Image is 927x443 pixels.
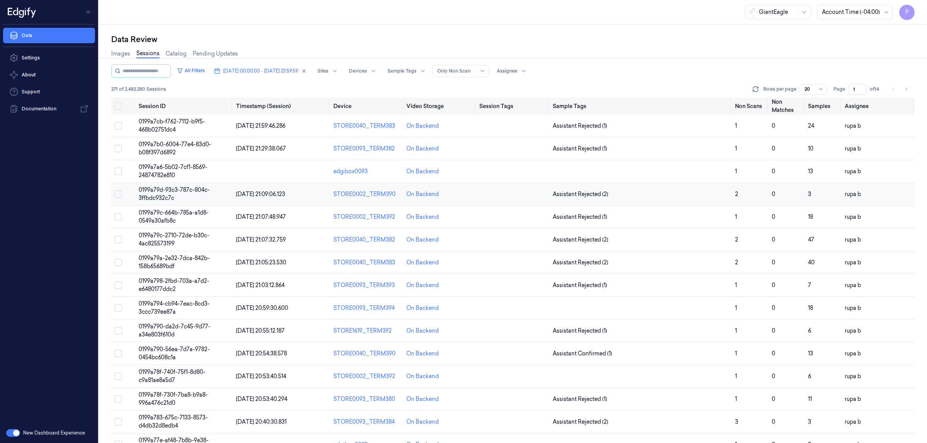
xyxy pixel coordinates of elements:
[808,122,814,129] span: 24
[139,323,211,338] span: 0199a790-da2d-7c45-9d77-a34e803f610d
[553,281,607,289] span: Assistant Rejected (1)
[808,259,815,266] span: 40
[553,145,607,153] span: Assistant Rejected (1)
[236,213,286,220] span: [DATE] 21:07:48.947
[808,396,812,402] span: 11
[139,141,211,156] span: 0199a7b0-6004-77e4-83d0-b08f397d6892
[772,418,775,425] span: 0
[406,145,439,153] div: On Backend
[139,209,209,224] span: 0199a79c-664b-785a-a1d8-0549a30afb8c
[808,168,813,175] span: 13
[114,395,122,403] button: Select row
[772,168,775,175] span: 0
[406,167,439,176] div: On Backend
[330,98,403,115] th: Device
[166,50,187,58] a: Catalog
[732,98,769,115] th: Non Scans
[236,418,287,425] span: [DATE] 20:40:30.831
[772,122,775,129] span: 0
[3,50,95,66] a: Settings
[406,259,439,267] div: On Backend
[553,213,607,221] span: Assistant Rejected (1)
[139,232,209,247] span: 0199a79c-2710-72de-b30c-4ac825573199
[114,304,122,312] button: Select row
[805,98,842,115] th: Samples
[735,191,738,198] span: 2
[901,84,912,95] button: Go to next page
[772,396,775,402] span: 0
[406,213,439,221] div: On Backend
[139,277,209,293] span: 0199a798-2fbd-703a-a7d2-e6480177ddc2
[333,372,400,380] div: STORE0002_TERM392
[114,372,122,380] button: Select row
[834,86,845,93] span: Page
[845,213,861,220] span: rupa b
[735,213,737,220] span: 1
[735,168,737,175] span: 1
[114,327,122,335] button: Select row
[845,282,861,289] span: rupa b
[553,350,612,358] span: Assistant Confirmed (1)
[139,369,205,384] span: 0199a78f-740f-75f1-8d80-c9a81ae8a5d7
[333,259,400,267] div: STORE0040_TERM383
[735,145,737,152] span: 1
[236,327,285,334] span: [DATE] 20:55:12.187
[842,98,915,115] th: Assignee
[236,396,287,402] span: [DATE] 20:53:40.294
[845,122,861,129] span: rupa b
[845,236,861,243] span: rupa b
[114,236,122,243] button: Select row
[553,190,608,198] span: Assistant Rejected (2)
[772,282,775,289] span: 0
[808,418,811,425] span: 3
[735,327,737,334] span: 1
[808,304,813,311] span: 18
[136,49,160,58] a: Sessions
[772,213,775,220] span: 0
[333,350,400,358] div: STORE0040_TERM390
[139,346,210,361] span: 0199a790-56ea-7d7a-9782-0454bc608c1a
[845,350,861,357] span: rupa b
[406,281,439,289] div: On Backend
[139,186,210,201] span: 0199a79d-93c3-787c-804c-3ffbdc932c7c
[211,65,310,77] button: [DATE] 00:00:00 - [DATE] 23:59:59
[236,282,285,289] span: [DATE] 21:03:12.864
[845,145,861,152] span: rupa b
[114,122,122,130] button: Select row
[114,102,122,110] button: Select all
[406,395,439,403] div: On Backend
[236,373,286,380] span: [DATE] 20:53:40.514
[406,190,439,198] div: On Backend
[899,5,915,20] button: P
[193,50,238,58] a: Pending Updates
[870,86,882,93] span: of 14
[553,327,607,335] span: Assistant Rejected (1)
[114,167,122,175] button: Select row
[333,395,400,403] div: STORE0093_TERM380
[845,259,861,266] span: rupa b
[333,418,400,426] div: STORE0093_TERM384
[888,84,912,95] nav: pagination
[139,414,208,429] span: 0199a783-675c-7133-8573-d4db32d8edb4
[233,98,330,115] th: Timestamp (Session)
[772,350,775,357] span: 0
[769,98,805,115] th: Non Matches
[114,190,122,198] button: Select row
[333,236,400,244] div: STORE0040_TERM382
[772,327,775,334] span: 0
[845,418,861,425] span: rupa b
[845,168,861,175] span: rupa b
[808,373,811,380] span: 6
[553,259,608,267] span: Assistant Rejected (2)
[735,236,738,243] span: 2
[139,391,208,406] span: 0199a78f-730f-7ba8-b9a8-996a476c21d0
[139,300,210,315] span: 0199a794-cb94-7eac-8cd3-3ccc739ee87a
[406,418,439,426] div: On Backend
[406,236,439,244] div: On Backend
[553,418,608,426] span: Assistant Rejected (2)
[553,236,608,244] span: Assistant Rejected (2)
[111,34,915,45] div: Data Review
[403,98,476,115] th: Video Storage
[406,372,439,380] div: On Backend
[333,327,400,335] div: STORE1619_TERM392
